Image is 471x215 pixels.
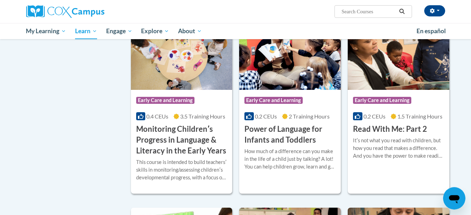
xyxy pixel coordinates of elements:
span: 0.2 CEUs [363,113,385,120]
div: This course is intended to build teachersʹ skills in monitoring/assessing childrenʹs developmenta... [136,158,227,181]
span: 0.4 CEUs [146,113,168,120]
a: My Learning [22,23,71,39]
a: En español [412,24,450,38]
span: 0.2 CEUs [255,113,277,120]
img: Cox Campus [26,5,104,18]
img: Course Logo [239,19,341,90]
a: Cox Campus [26,5,159,18]
a: Explore [137,23,174,39]
span: Learn [75,27,97,35]
img: Course Logo [348,19,449,90]
div: How much of a difference can you make in the life of a child just by talking? A lot! You can help... [244,148,336,171]
span: 2 Training Hours [289,113,330,120]
img: Course Logo [131,19,233,90]
div: Main menu [16,23,456,39]
span: En español [417,27,446,35]
a: Learn [71,23,102,39]
button: Account Settings [424,5,445,16]
span: Engage [106,27,132,35]
a: Course LogoEarly Care and Learning0.2 CEUs1.5 Training Hours Read With Me: Part 2Itʹs not what yo... [348,19,449,194]
button: Search [397,7,407,16]
input: Search Courses [341,7,397,16]
span: Early Care and Learning [353,97,411,104]
span: My Learning [26,27,66,35]
iframe: Button to launch messaging window [443,187,465,209]
span: About [178,27,202,35]
h3: Monitoring Childrenʹs Progress in Language & Literacy in the Early Years [136,124,227,156]
span: Explore [141,27,169,35]
span: 3.5 Training Hours [180,113,225,120]
span: Early Care and Learning [136,97,194,104]
span: 1.5 Training Hours [397,113,442,120]
a: Engage [102,23,137,39]
a: About [174,23,206,39]
h3: Read With Me: Part 2 [353,124,427,135]
a: Course LogoEarly Care and Learning0.4 CEUs3.5 Training Hours Monitoring Childrenʹs Progress in La... [131,19,233,194]
a: Course LogoEarly Care and Learning0.2 CEUs2 Training Hours Power of Language for Infants and Todd... [239,19,341,194]
h3: Power of Language for Infants and Toddlers [244,124,336,145]
span: Early Care and Learning [244,97,303,104]
div: Itʹs not what you read with children, but how you read that makes a difference. And you have the ... [353,137,444,160]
